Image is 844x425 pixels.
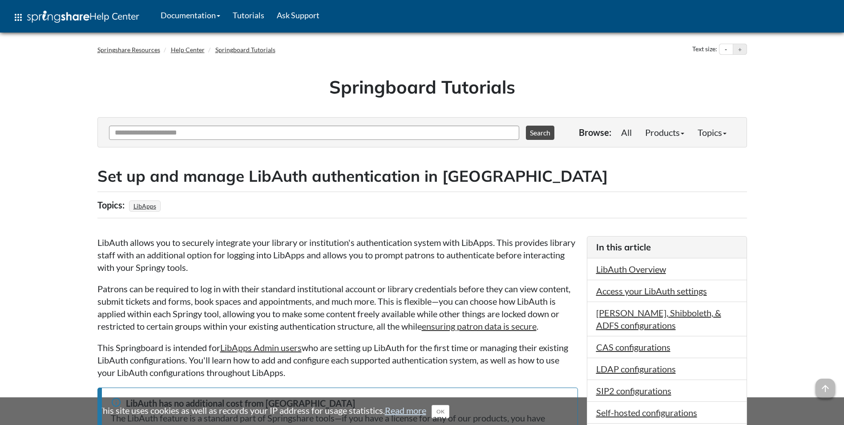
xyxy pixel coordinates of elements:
a: Topics [691,123,733,141]
button: Increase text size [733,44,747,55]
span: apps [13,12,24,23]
a: Access your LibAuth settings [596,286,707,296]
div: LibAuth has no additional cost from [GEOGRAPHIC_DATA] [111,397,569,409]
p: Browse: [579,126,611,139]
a: Self-hosted configurations [596,407,697,418]
a: LibApps Admin users [220,342,302,353]
a: CAS configurations [596,342,670,352]
a: Tutorials [226,4,271,26]
span: Help Center [89,10,139,22]
a: Documentation [154,4,226,26]
span: arrow_upward [816,379,835,398]
img: Springshare [27,11,89,23]
a: ensuring patron data is secure [422,321,537,331]
button: Search [526,126,554,140]
span: info [111,397,121,408]
div: Text size: [691,44,719,55]
div: This site uses cookies as well as records your IP address for usage statistics. [89,404,756,418]
a: Products [638,123,691,141]
button: Decrease text size [719,44,733,55]
a: arrow_upward [816,380,835,390]
h3: In this article [596,241,738,253]
a: [PERSON_NAME], Shibboleth, & ADFS configurations [596,307,721,331]
a: Help Center [171,46,205,53]
a: Ask Support [271,4,326,26]
a: Springshare Resources [97,46,160,53]
h1: Springboard Tutorials [104,74,740,99]
p: This Springboard is intended for who are setting up LibAuth for the first time or managing their ... [97,341,578,379]
h2: Set up and manage LibAuth authentication in [GEOGRAPHIC_DATA] [97,165,747,187]
a: LDAP configurations [596,364,676,374]
a: apps Help Center [7,4,145,31]
a: SIP2 configurations [596,385,671,396]
p: LibAuth allows you to securely integrate your library or institution's authentication system with... [97,236,578,274]
div: Topics: [97,196,127,213]
a: LibAuth Overview [596,264,666,274]
a: All [614,123,638,141]
a: LibApps [132,200,157,212]
a: Springboard Tutorials [215,46,275,53]
p: Patrons can be required to log in with their standard institutional account or library credential... [97,282,578,332]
